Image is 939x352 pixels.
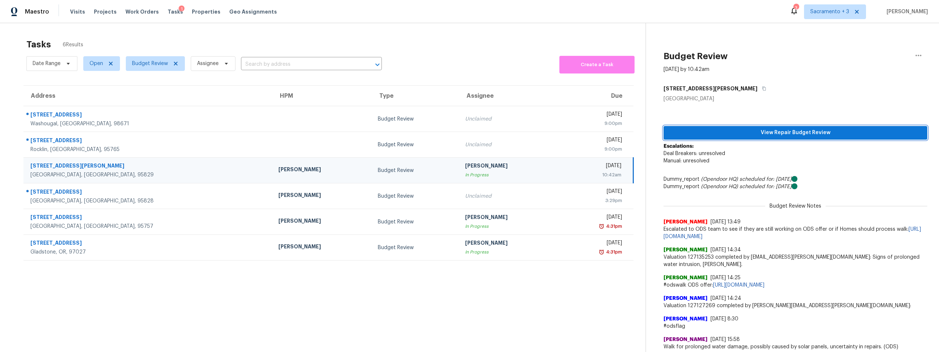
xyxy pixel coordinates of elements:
span: #odsflag [664,323,927,330]
img: Overdue Alarm Icon [599,223,604,230]
span: Budget Review [132,60,168,67]
i: (Opendoor HQ) [701,184,738,189]
i: scheduled for: [DATE] [739,177,792,182]
i: scheduled for: [DATE] [739,184,792,189]
div: Budget Review [378,193,453,200]
div: [DATE] [565,213,622,223]
span: [PERSON_NAME] [664,246,708,254]
div: Dummy_report [664,176,927,183]
span: [PERSON_NAME] [884,8,928,15]
span: Visits [70,8,85,15]
span: [PERSON_NAME] [664,336,708,343]
div: [PERSON_NAME] [278,191,366,201]
span: [DATE] 14:34 [710,247,741,252]
a: [URL][DOMAIN_NAME] [713,283,764,288]
div: [STREET_ADDRESS][PERSON_NAME] [30,162,267,171]
span: Walk for prolonged water damage, possibly caused by solar panels, uncertainty in repairs. (ODS) [664,343,927,351]
div: [PERSON_NAME] [278,217,366,226]
b: Escalations: [664,144,694,149]
div: [GEOGRAPHIC_DATA] [664,95,927,103]
div: [PERSON_NAME] [465,213,553,223]
div: [PERSON_NAME] [465,239,553,248]
th: Type [372,86,459,106]
div: 1 [179,6,184,13]
div: [GEOGRAPHIC_DATA], [GEOGRAPHIC_DATA], 95829 [30,171,267,179]
div: [PERSON_NAME] [278,243,366,252]
div: [DATE] [565,162,621,171]
span: Create a Task [563,61,631,69]
span: Assignee [197,60,219,67]
span: Maestro [25,8,49,15]
span: [DATE] 8:30 [710,316,738,322]
th: Address [23,86,273,106]
th: Due [559,86,633,106]
span: [PERSON_NAME] [664,295,708,302]
span: Escalated to ODS team to see if they are still working on ODS offer or if Homes should process walk: [664,226,927,240]
div: [DATE] by 10:42am [664,66,709,73]
div: Gladstone, OR, 97027 [30,248,267,256]
div: Budget Review [378,115,453,123]
div: [GEOGRAPHIC_DATA], [GEOGRAPHIC_DATA], 95757 [30,223,267,230]
span: Geo Assignments [229,8,277,15]
span: Tasks [168,9,183,14]
div: In Progress [465,248,553,256]
div: Washougal, [GEOGRAPHIC_DATA], 98671 [30,120,267,127]
span: Budget Review Notes [765,202,826,210]
div: [DATE] [565,239,622,248]
div: 3 [793,4,799,12]
span: Valuation 127127269 completed by [PERSON_NAME][EMAIL_ADDRESS][PERSON_NAME][DOMAIN_NAME]: [664,302,927,309]
span: [DATE] 14:25 [710,275,741,280]
div: Budget Review [378,244,453,251]
button: Copy Address [757,82,767,95]
span: Work Orders [125,8,159,15]
div: Unclaimed [465,193,553,200]
span: [PERSON_NAME] [664,315,708,323]
div: Rocklin, [GEOGRAPHIC_DATA], 95765 [30,146,267,153]
span: Manual: unresolved [664,158,709,164]
div: [DATE] [565,188,622,197]
div: Unclaimed [465,141,553,148]
a: [URL][DOMAIN_NAME] [664,227,921,239]
button: Create a Task [559,56,635,73]
span: Open [89,60,103,67]
div: 4:31pm [604,248,622,256]
div: In Progress [465,223,553,230]
div: 9:00pm [565,120,622,127]
span: Properties [192,8,220,15]
span: [PERSON_NAME] [664,274,708,281]
span: [PERSON_NAME] [664,218,708,226]
div: 3:29pm [565,197,622,204]
h2: Tasks [26,41,51,48]
div: [STREET_ADDRESS] [30,188,267,197]
span: View Repair Budget Review [669,128,921,137]
div: [STREET_ADDRESS] [30,111,267,120]
div: 10:42am [565,171,621,179]
button: Open [372,60,383,70]
span: [DATE] 15:58 [710,337,740,342]
div: [STREET_ADDRESS] [30,213,267,223]
div: Budget Review [378,167,453,174]
div: [GEOGRAPHIC_DATA], [GEOGRAPHIC_DATA], 95828 [30,197,267,205]
span: [DATE] 13:49 [710,219,741,225]
span: Sacramento + 3 [810,8,849,15]
span: #odswalk ODS offer: [664,281,927,289]
span: Date Range [33,60,61,67]
div: [PERSON_NAME] [465,162,553,171]
div: Budget Review [378,141,453,148]
div: In Progress [465,171,553,179]
h2: Budget Review [664,53,728,60]
span: [DATE] 14:24 [710,296,741,301]
button: View Repair Budget Review [664,126,927,140]
div: 9:00pm [565,146,622,153]
h5: [STREET_ADDRESS][PERSON_NAME] [664,85,757,92]
span: 6 Results [63,41,83,49]
div: [DATE] [565,136,622,146]
i: (Opendoor HQ) [701,177,738,182]
input: Search by address [241,59,361,70]
div: Dummy_report [664,183,927,190]
img: Overdue Alarm Icon [599,248,604,256]
th: Assignee [459,86,559,106]
div: [PERSON_NAME] [278,166,366,175]
div: Budget Review [378,218,453,226]
span: Projects [94,8,117,15]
